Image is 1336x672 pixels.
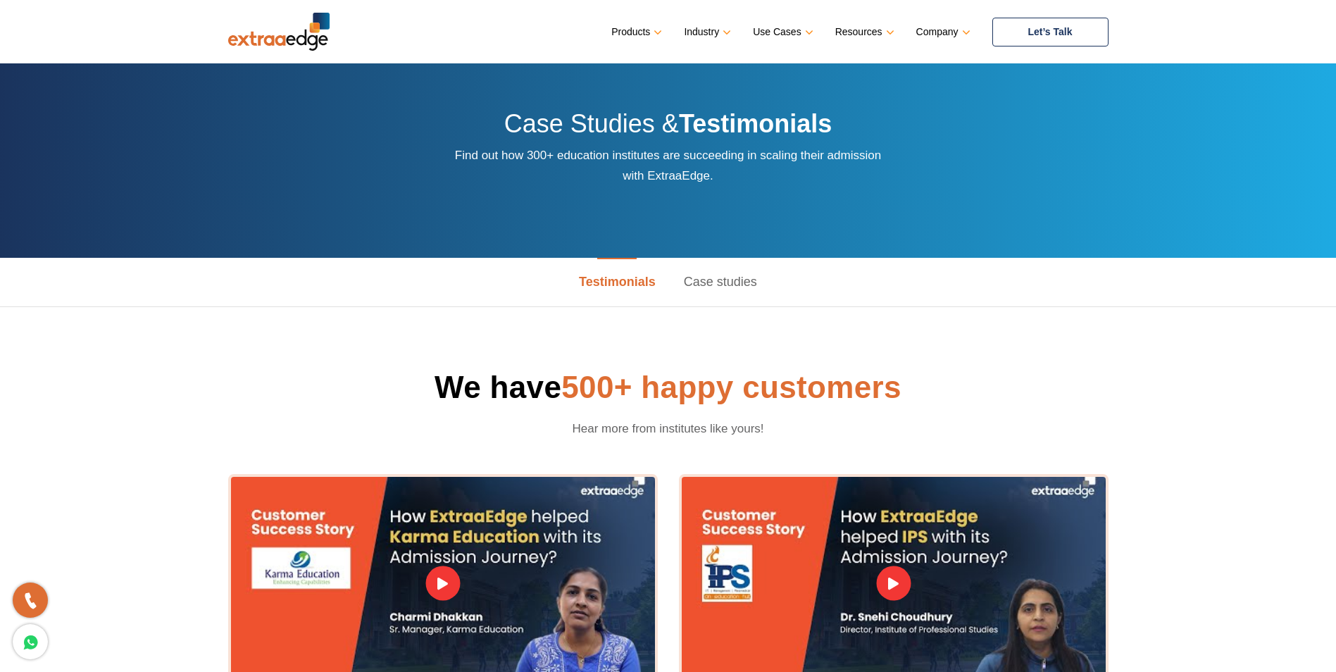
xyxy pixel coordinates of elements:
[916,22,968,42] a: Company
[992,18,1109,46] a: Let’s Talk
[670,258,771,306] a: Case studies
[753,22,810,42] a: Use Cases
[561,370,901,404] span: 500+ happy customers
[454,107,883,145] h2: Case Studies &
[684,22,728,42] a: Industry
[454,145,883,186] p: Find out how 300+ education institutes are succeeding in scaling their admission with ExtraaEdge.
[565,258,670,306] a: Testimonials
[487,418,849,439] p: Hear more from institutes like yours!
[679,109,832,138] strong: Testimonials
[835,22,892,42] a: Resources
[228,367,1109,408] h1: We have
[611,22,659,42] a: Products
